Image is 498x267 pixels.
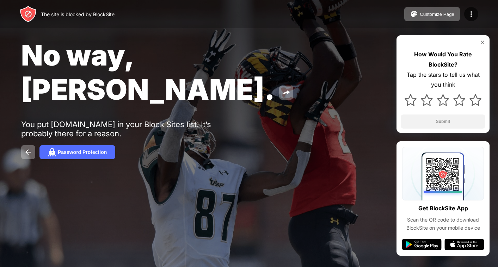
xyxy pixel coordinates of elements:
[402,239,442,250] img: google-play.svg
[401,114,485,129] button: Submit
[282,88,290,97] img: share.svg
[437,94,449,106] img: star.svg
[453,94,465,106] img: star.svg
[21,38,275,106] span: No way, [PERSON_NAME].
[39,145,115,159] button: Password Protection
[444,239,484,250] img: app-store.svg
[418,203,468,213] div: Get BlockSite App
[467,10,475,18] img: menu-icon.svg
[421,94,433,106] img: star.svg
[480,39,485,45] img: rate-us-close.svg
[21,120,239,138] div: You put [DOMAIN_NAME] in your Block Sites list. It’s probably there for a reason.
[420,12,454,17] div: Customize Page
[402,216,484,232] div: Scan the QR code to download BlockSite on your mobile device
[401,70,485,90] div: Tap the stars to tell us what you think
[401,49,485,70] div: How Would You Rate BlockSite?
[469,94,481,106] img: star.svg
[405,94,417,106] img: star.svg
[404,7,460,21] button: Customize Page
[20,6,37,23] img: header-logo.svg
[24,148,32,156] img: back.svg
[48,148,56,156] img: password.svg
[41,11,115,17] div: The site is blocked by BlockSite
[58,149,107,155] div: Password Protection
[410,10,418,18] img: pallet.svg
